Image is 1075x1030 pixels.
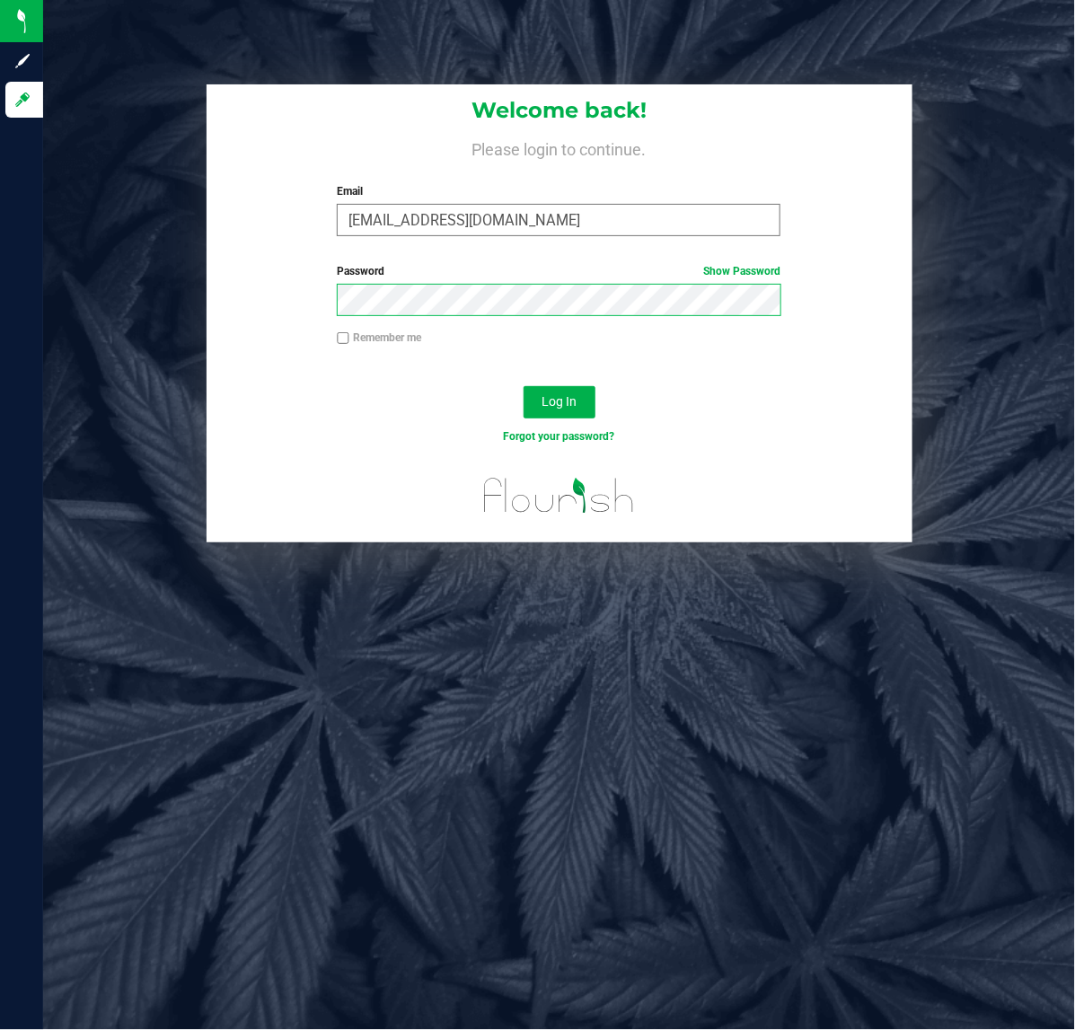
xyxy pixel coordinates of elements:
[542,394,577,409] span: Log In
[13,52,31,70] inline-svg: Sign up
[207,136,912,158] h4: Please login to continue.
[471,463,648,528] img: flourish_logo.svg
[503,430,614,443] a: Forgot your password?
[337,330,421,346] label: Remember me
[337,265,384,277] span: Password
[337,332,349,345] input: Remember me
[703,265,780,277] a: Show Password
[13,91,31,109] inline-svg: Log in
[207,99,912,122] h1: Welcome back!
[337,183,780,199] label: Email
[524,386,595,418] button: Log In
